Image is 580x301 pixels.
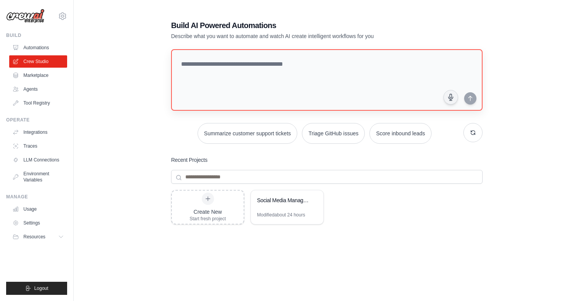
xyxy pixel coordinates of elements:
a: Usage [9,203,67,215]
iframe: Chat Widget [542,264,580,301]
a: Tool Registry [9,97,67,109]
div: Manage [6,194,67,200]
a: Crew Studio [9,55,67,68]
img: Logo [6,9,44,23]
a: Automations [9,42,67,54]
a: Environment Variables [9,168,67,186]
div: Operate [6,117,67,123]
a: Marketplace [9,69,67,81]
button: Resources [9,231,67,243]
div: Build [6,32,67,38]
button: Score inbound leads [369,123,432,144]
div: Start fresh project [189,216,226,222]
a: Integrations [9,126,67,138]
h1: Build AI Powered Automations [171,20,429,31]
span: Resources [23,234,45,240]
button: Summarize customer support tickets [198,123,297,144]
button: Click to speak your automation idea [443,90,458,105]
button: Triage GitHub issues [302,123,365,144]
a: Agents [9,83,67,95]
a: Traces [9,140,67,152]
div: Create New [189,208,226,216]
a: LLM Connections [9,154,67,166]
span: Logout [34,285,48,291]
a: Settings [9,217,67,229]
button: Get new suggestions [463,123,483,142]
button: Logout [6,282,67,295]
h3: Recent Projects [171,156,208,164]
div: Social Media Management Suite [257,196,310,204]
div: Modified about 24 hours [257,212,305,218]
p: Describe what you want to automate and watch AI create intelligent workflows for you [171,32,429,40]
